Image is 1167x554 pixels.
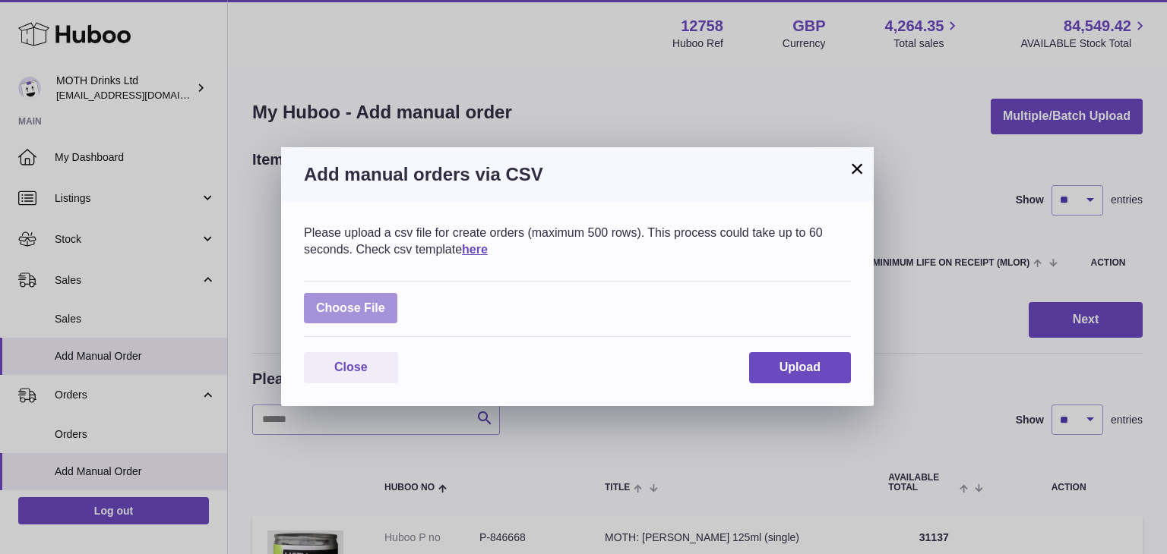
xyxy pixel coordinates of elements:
[304,162,851,187] h3: Add manual orders via CSV
[304,352,398,383] button: Close
[780,360,821,373] span: Upload
[848,159,866,178] button: ×
[334,360,368,373] span: Close
[749,352,851,383] button: Upload
[304,293,397,324] span: Choose File
[462,243,488,256] a: here
[304,225,851,257] div: Please upload a csv file for create orders (maximum 500 rows). This process could take up to 60 s...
